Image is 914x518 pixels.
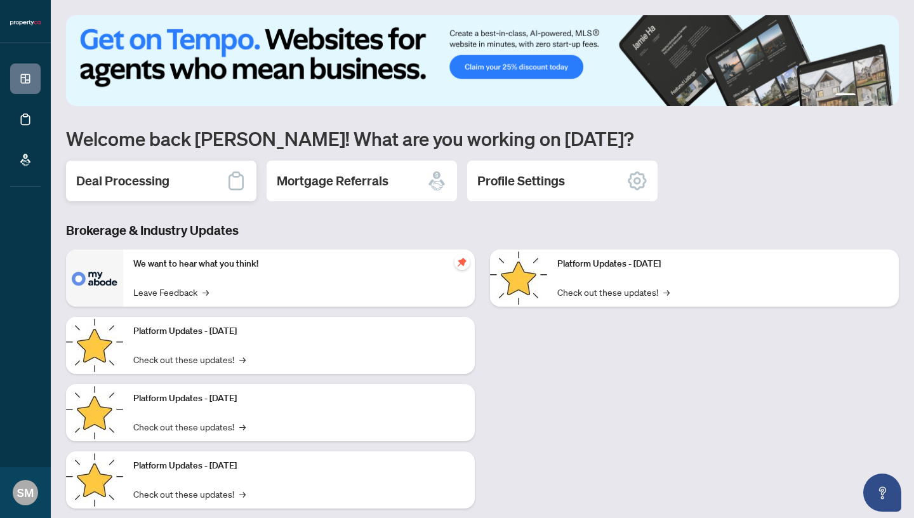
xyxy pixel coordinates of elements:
[66,384,123,441] img: Platform Updates - July 21, 2025
[133,285,209,299] a: Leave Feedback→
[66,317,123,374] img: Platform Updates - September 16, 2025
[76,172,169,190] h2: Deal Processing
[239,487,246,501] span: →
[871,93,876,98] button: 3
[133,459,465,473] p: Platform Updates - [DATE]
[10,19,41,27] img: logo
[133,392,465,406] p: Platform Updates - [DATE]
[239,352,246,366] span: →
[133,352,246,366] a: Check out these updates!→
[133,420,246,434] a: Check out these updates!→
[835,93,856,98] button: 1
[133,324,465,338] p: Platform Updates - [DATE]
[66,451,123,508] img: Platform Updates - July 8, 2025
[133,487,246,501] a: Check out these updates!→
[490,249,547,307] img: Platform Updates - June 23, 2025
[66,222,899,239] h3: Brokerage & Industry Updates
[454,255,470,270] span: pushpin
[239,420,246,434] span: →
[557,257,889,271] p: Platform Updates - [DATE]
[66,126,899,150] h1: Welcome back [PERSON_NAME]! What are you working on [DATE]?
[17,484,34,501] span: SM
[863,474,901,512] button: Open asap
[133,257,465,271] p: We want to hear what you think!
[663,285,670,299] span: →
[277,172,388,190] h2: Mortgage Referrals
[66,15,899,106] img: Slide 0
[202,285,209,299] span: →
[477,172,565,190] h2: Profile Settings
[861,93,866,98] button: 2
[881,93,886,98] button: 4
[66,249,123,307] img: We want to hear what you think!
[557,285,670,299] a: Check out these updates!→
